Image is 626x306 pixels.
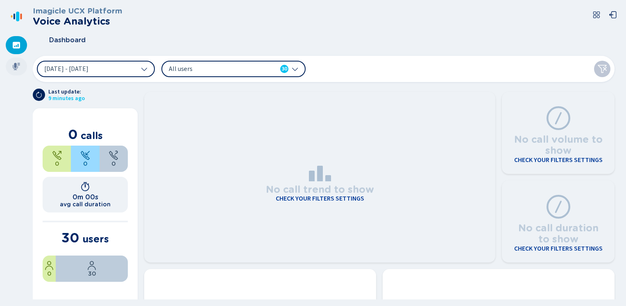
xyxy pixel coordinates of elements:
span: [DATE] - [DATE] [44,66,88,72]
span: All users [169,64,263,73]
span: calls [81,130,103,142]
svg: chevron-down [292,66,298,72]
h4: Check your filters settings [514,156,603,164]
span: 9 minutes ago [48,95,85,102]
div: Dashboard [6,36,27,54]
h2: Voice Analytics [33,16,122,27]
svg: telephone-outbound [52,151,62,160]
svg: user-profile [44,260,54,270]
span: 30 [88,270,96,277]
svg: unknown-call [109,151,118,160]
span: 0 [47,270,51,277]
span: 0 [83,160,87,167]
svg: arrow-clockwise [36,91,42,98]
span: users [82,233,109,245]
h3: Imagicle UCX Platform [33,7,122,16]
span: 30 [281,65,287,73]
div: 0 [100,146,128,172]
div: 0 [43,146,71,172]
div: 0% [43,256,56,282]
h1: 0m 00s [73,193,98,201]
h3: No call trend to show [266,181,374,195]
span: Last update: [48,89,85,95]
h2: avg call duration [60,201,111,208]
span: 0 [55,160,59,167]
div: 0 [71,146,99,172]
svg: mic-fill [12,62,20,71]
h4: Check your filters settings [276,195,364,202]
span: 30 [61,230,79,246]
svg: dashboard-filled [12,41,20,49]
svg: telephone-inbound [80,151,90,160]
svg: chevron-down [141,66,147,72]
button: Clear filters [594,61,610,77]
button: [DATE] - [DATE] [37,61,155,77]
h4: Check your filters settings [514,245,603,252]
div: 100% [56,256,128,282]
h3: No call volume to show [512,131,605,156]
span: 0 [111,160,116,167]
svg: user-profile [87,260,97,270]
h3: No call duration to show [512,220,605,245]
div: Recordings [6,57,27,75]
svg: timer [80,182,90,192]
svg: funnel-disabled [597,64,607,74]
svg: box-arrow-left [609,11,617,19]
span: Dashboard [49,37,86,44]
span: 0 [68,126,78,142]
